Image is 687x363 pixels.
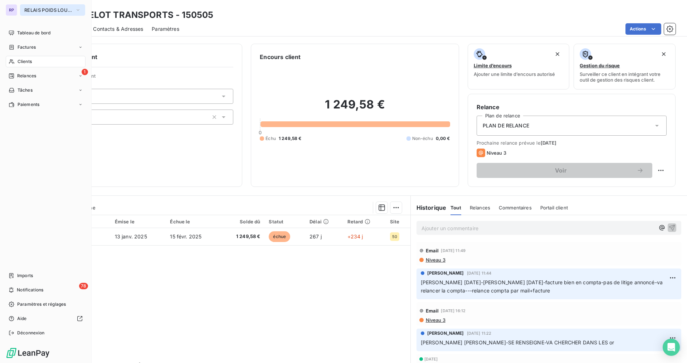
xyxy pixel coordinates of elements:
span: 0,00 € [436,135,450,142]
span: [DATE] [424,357,438,361]
span: 1 249,58 € [279,135,302,142]
div: Échue le [170,219,216,224]
span: Tout [450,205,461,210]
span: Prochaine relance prévue le [477,140,667,146]
span: Déconnexion [17,330,45,336]
span: 78 [79,283,88,289]
span: 50 [392,234,397,239]
span: Portail client [540,205,568,210]
span: [DATE] 11:49 [441,248,466,253]
button: Gestion du risqueSurveiller ce client en intégrant votre outil de gestion des risques client. [574,44,676,89]
span: Limite d’encours [474,63,512,68]
div: Émise le [115,219,162,224]
span: Email [426,308,439,314]
span: Relances [17,73,36,79]
span: 267 j [310,233,322,239]
h6: Historique [411,203,447,212]
span: Aide [17,315,27,322]
span: [DATE] 16:12 [441,309,466,313]
span: Non-échu [412,135,433,142]
span: Commentaires [499,205,532,210]
span: 13 janv. 2025 [115,233,147,239]
span: 15 févr. 2025 [170,233,201,239]
span: Échu [265,135,276,142]
span: 1 249,58 € [224,233,260,240]
button: Voir [477,163,652,178]
span: Niveau 3 [487,150,506,156]
span: 0 [259,130,262,135]
span: RELAIS POIDS LOURDS LIMOUSIN [24,7,72,13]
h6: Relance [477,103,667,111]
span: [DATE] [541,140,557,146]
img: Logo LeanPay [6,347,50,359]
span: [PERSON_NAME] [PERSON_NAME]-SE RENSEIGNE-VA CHERCHER DANS LES or [421,339,614,345]
span: Voir [485,168,637,173]
span: Niveau 3 [425,257,445,263]
span: Notifications [17,287,43,293]
div: Site [390,219,406,224]
div: Délai [310,219,339,224]
span: 1 [82,69,88,75]
span: Gestion du risque [580,63,620,68]
span: Imports [17,272,33,279]
span: échue [269,231,290,242]
span: [DATE] 11:22 [467,331,492,335]
div: RP [6,4,17,16]
span: Relances [470,205,490,210]
button: Limite d’encoursAjouter une limite d’encours autorisé [468,44,570,89]
span: [PERSON_NAME] [427,270,464,276]
button: Actions [625,23,661,35]
span: Surveiller ce client en intégrant votre outil de gestion des risques client. [580,71,669,83]
span: Ajouter une limite d’encours autorisé [474,71,555,77]
h2: 1 249,58 € [260,97,450,119]
span: Tableau de bord [17,30,50,36]
span: Paramètres [152,25,179,33]
span: Contacts & Adresses [93,25,143,33]
h6: Encours client [260,53,301,61]
span: [DATE] 11:44 [467,271,492,275]
span: PLAN DE RELANCE [483,122,529,129]
span: Tâches [18,87,33,93]
div: Retard [347,219,381,224]
a: Aide [6,313,86,324]
span: Paiements [18,101,39,108]
span: Niveau 3 [425,317,445,323]
div: Solde dû [224,219,260,224]
span: Propriétés Client [58,73,233,83]
span: Factures [18,44,36,50]
span: [PERSON_NAME] [427,330,464,337]
span: +234 j [347,233,363,239]
div: Statut [269,219,301,224]
div: Open Intercom Messenger [663,339,680,356]
span: Clients [18,58,32,65]
h6: Informations client [43,53,233,61]
span: Paramètres et réglages [17,301,66,308]
span: [PERSON_NAME] [DATE]-[PERSON_NAME] [DATE]-facture bien en compta-pas de litige annoncé-va relance... [421,279,664,294]
span: Email [426,248,439,253]
h3: BOUVELOT TRANSPORTS - 150505 [63,9,213,21]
